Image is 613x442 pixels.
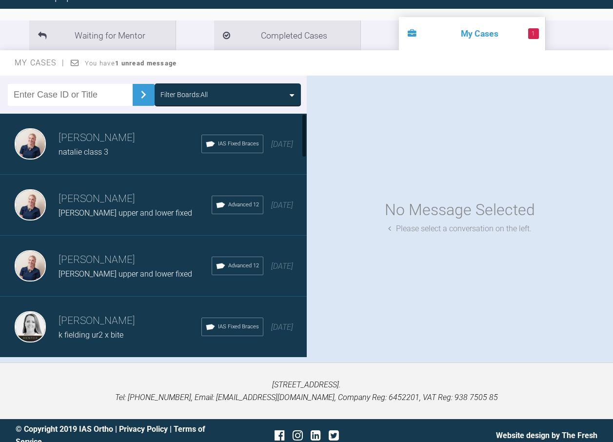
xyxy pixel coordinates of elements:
[271,322,293,332] span: [DATE]
[59,191,212,207] h3: [PERSON_NAME]
[214,20,360,50] li: Completed Cases
[136,87,151,102] img: chevronRight.28bd32b0.svg
[218,140,259,148] span: IAS Fixed Braces
[59,252,212,268] h3: [PERSON_NAME]
[271,140,293,149] span: [DATE]
[496,431,597,440] a: Website design by The Fresh
[59,208,192,218] span: [PERSON_NAME] upper and lower fixed
[8,84,133,106] input: Enter Case ID or Title
[528,28,539,39] span: 1
[228,201,259,209] span: Advanced 12
[15,128,46,160] img: Olivia Nixon
[15,189,46,221] img: Olivia Nixon
[16,379,597,403] p: [STREET_ADDRESS]. Tel: [PHONE_NUMBER], Email: [EMAIL_ADDRESS][DOMAIN_NAME], Company Reg: 6452201,...
[160,89,208,100] div: Filter Boards: All
[15,250,46,281] img: Olivia Nixon
[271,201,293,210] span: [DATE]
[15,311,46,342] img: Emma Dougherty
[385,198,535,222] div: No Message Selected
[59,330,123,340] span: k fielding ur2 x bite
[59,313,201,329] h3: [PERSON_NAME]
[85,60,177,67] span: You have
[399,17,545,50] li: My Cases
[59,269,192,279] span: [PERSON_NAME] upper and lower fixed
[388,222,532,235] div: Please select a conversation on the left.
[59,147,108,157] span: natalie class 3
[271,261,293,271] span: [DATE]
[218,322,259,331] span: IAS Fixed Braces
[119,424,168,434] a: Privacy Policy
[115,60,177,67] strong: 1 unread message
[29,20,176,50] li: Waiting for Mentor
[15,58,65,67] span: My Cases
[59,130,201,146] h3: [PERSON_NAME]
[228,261,259,270] span: Advanced 12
